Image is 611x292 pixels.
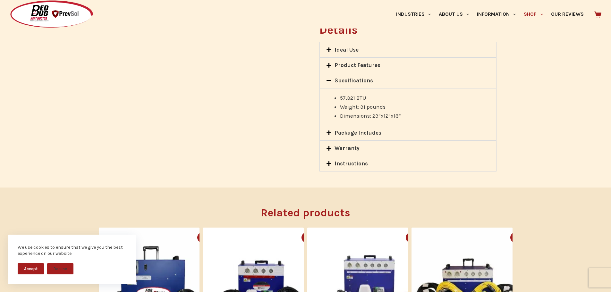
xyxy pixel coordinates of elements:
a: Ideal Use [335,46,359,53]
div: Ideal Use [320,42,496,57]
span: Weight: 31 pounds [340,104,386,110]
button: Decline [47,263,73,274]
button: Quick view toggle [197,232,208,243]
div: Specifications [320,88,496,125]
button: Open LiveChat chat widget [5,3,24,22]
div: Instructions [320,156,496,171]
a: Product Features [335,62,380,68]
button: Quick view toggle [510,232,521,243]
h2: Details [319,24,496,36]
span: Dimensions: 23”x12”x18” [340,113,401,119]
a: Specifications [335,77,373,84]
a: Warranty [335,145,360,151]
div: Product Features [320,58,496,73]
a: Instructions [335,160,368,167]
span: 57,321 BTU [340,95,366,101]
h2: Related products [99,205,513,221]
div: Package Includes [320,125,496,140]
button: Quick view toggle [301,232,312,243]
div: Specifications [320,73,496,88]
a: Package Includes [335,129,381,136]
button: Accept [18,263,44,274]
div: Warranty [320,141,496,156]
div: We use cookies to ensure that we give you the best experience on our website. [18,244,127,257]
button: Quick view toggle [406,232,416,243]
